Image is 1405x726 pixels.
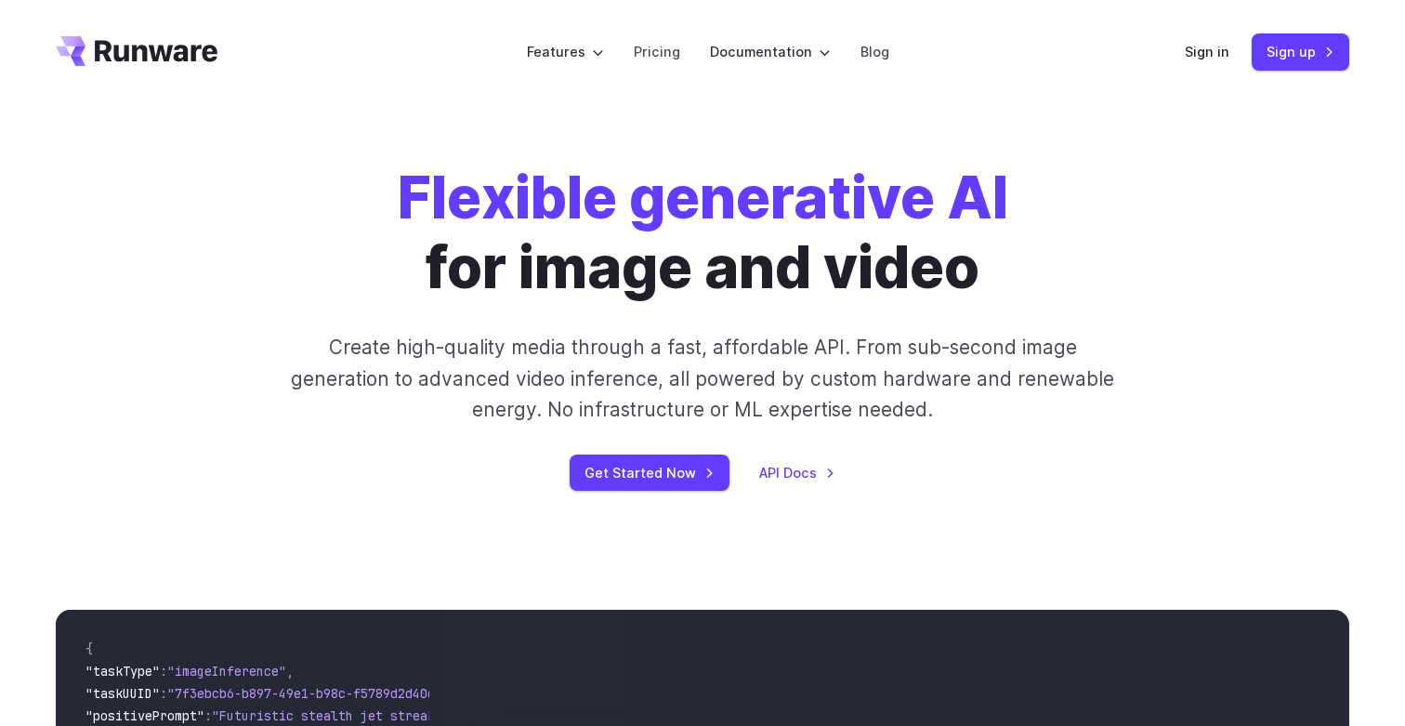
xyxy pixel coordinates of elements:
[160,663,167,680] span: :
[85,707,204,724] span: "positivePrompt"
[167,685,450,702] span: "7f3ebcb6-b897-49e1-b98c-f5789d2d40d7"
[1252,33,1349,70] a: Sign up
[85,685,160,702] span: "taskUUID"
[160,685,167,702] span: :
[527,41,604,62] label: Features
[289,332,1117,425] p: Create high-quality media through a fast, affordable API. From sub-second image generation to adv...
[167,663,286,680] span: "imageInference"
[212,707,888,724] span: "Futuristic stealth jet streaking through a neon-lit cityscape with glowing purple exhaust"
[85,663,160,680] span: "taskType"
[759,462,835,483] a: API Docs
[398,164,1008,302] h1: for image and video
[570,455,729,491] a: Get Started Now
[286,663,294,680] span: ,
[398,163,1008,232] strong: Flexible generative AI
[1185,41,1229,62] a: Sign in
[85,640,93,657] span: {
[204,707,212,724] span: :
[710,41,831,62] label: Documentation
[56,36,217,66] a: Go to /
[634,41,680,62] a: Pricing
[860,41,889,62] a: Blog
